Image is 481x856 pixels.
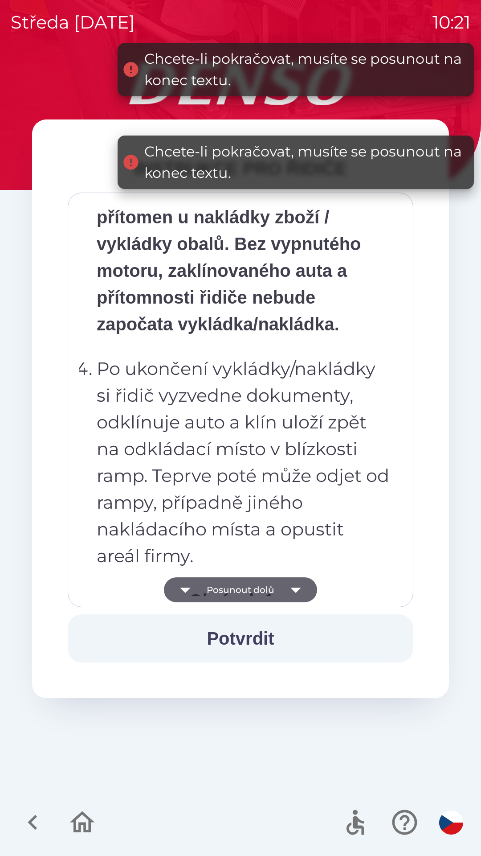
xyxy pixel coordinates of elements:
[144,141,465,184] div: Chcete-li pokračovat, musíte se posunout na konec textu.
[439,811,463,835] img: cs flag
[32,62,449,105] img: Logo
[68,614,413,663] button: Potvrdit
[164,577,317,602] button: Posunout dolů
[11,9,135,36] p: středa [DATE]
[68,155,413,182] div: INSTRUKCE PRO ŘIDIČE
[144,48,465,91] div: Chcete-li pokračovat, musíte se posunout na konec textu.
[97,355,390,569] p: Po ukončení vykládky/nakládky si řidič vyzvedne dokumenty, odklínuje auto a klín uloží zpět na od...
[432,9,470,36] p: 10:21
